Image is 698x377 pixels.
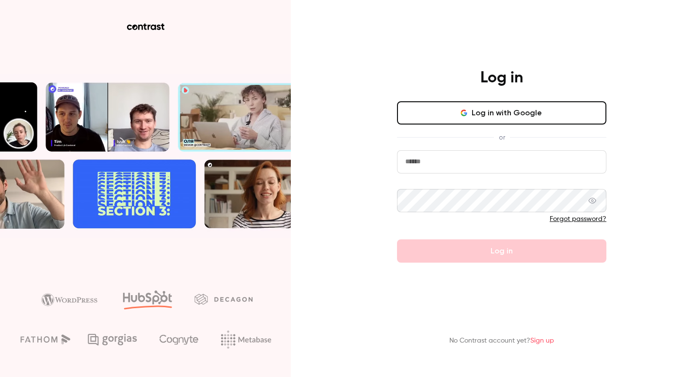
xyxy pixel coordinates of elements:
[397,101,606,125] button: Log in with Google
[480,68,523,88] h4: Log in
[550,216,606,222] a: Forgot password?
[194,294,253,304] img: decagon
[494,132,510,142] span: or
[449,336,554,346] p: No Contrast account yet?
[530,337,554,344] a: Sign up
